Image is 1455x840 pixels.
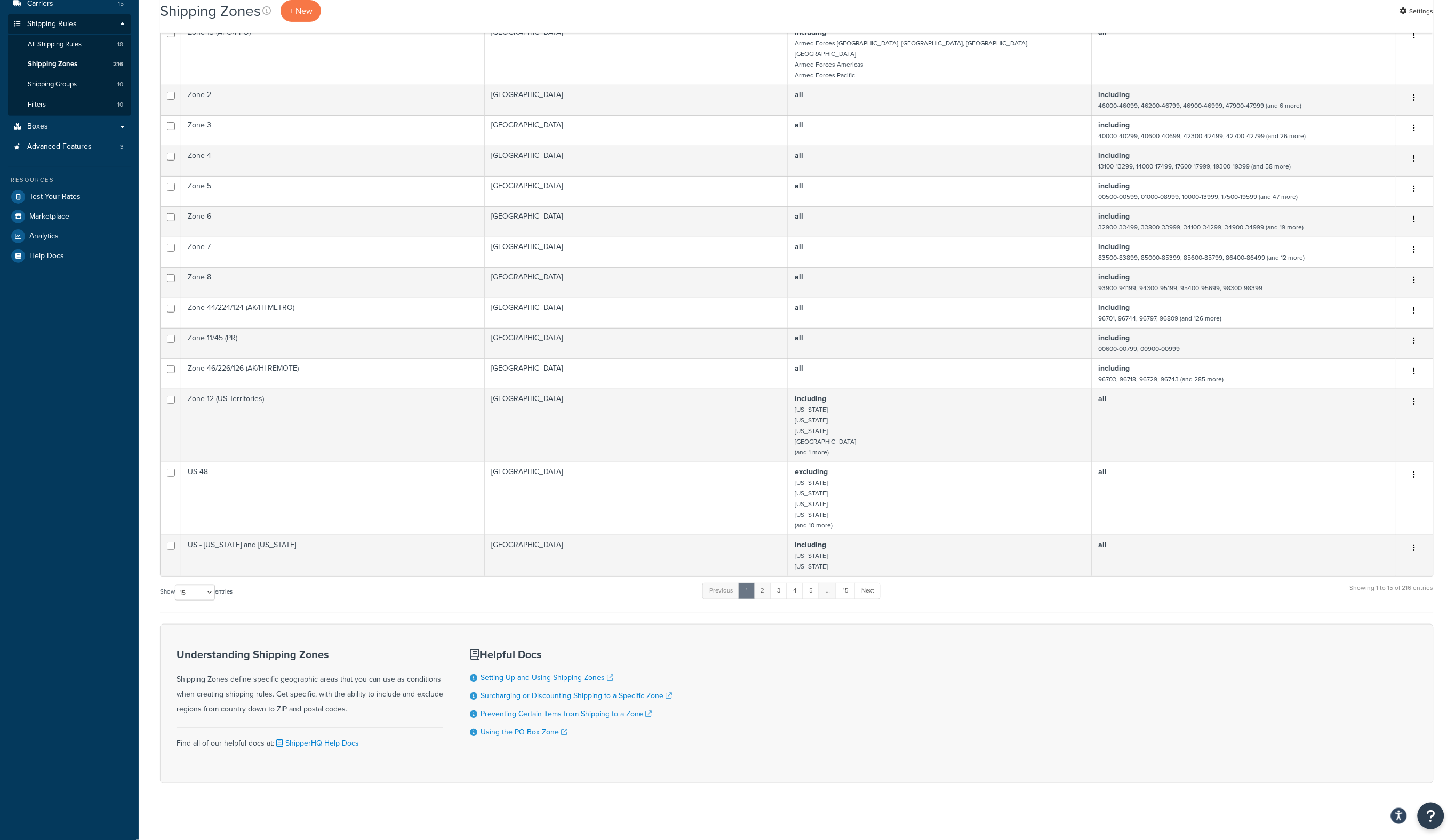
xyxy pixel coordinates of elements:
[795,415,828,425] small: [US_STATE]
[8,14,131,34] a: Shipping Rules
[29,232,59,241] span: Analytics
[795,393,826,404] b: including
[739,583,755,599] a: 1
[177,649,443,660] h3: Understanding Shipping Zones
[795,521,833,530] small: (and 10 more)
[795,510,828,519] small: [US_STATE]
[485,176,788,206] td: [GEOGRAPHIC_DATA]
[8,187,131,206] a: Test Your Rates
[1099,374,1224,384] small: 96703, 96718, 96729, 96743 (and 285 more)
[1099,363,1130,374] b: including
[27,142,92,151] span: Advanced Features
[485,389,788,462] td: [GEOGRAPHIC_DATA]
[485,206,788,237] td: [GEOGRAPHIC_DATA]
[29,252,64,261] span: Help Docs
[795,405,828,414] small: [US_STATE]
[8,35,131,54] a: All Shipping Rules 18
[1099,393,1107,404] b: all
[8,75,131,94] a: Shipping Groups 10
[181,22,485,85] td: Zone 13 (APO/FPO)
[27,20,77,29] span: Shipping Rules
[181,535,485,576] td: US - [US_STATE] and [US_STATE]
[1099,180,1130,191] b: including
[481,708,652,719] a: Preventing Certain Items from Shipping to a Zone
[1418,803,1444,829] button: Open Resource Center
[485,115,788,146] td: [GEOGRAPHIC_DATA]
[795,89,803,100] b: all
[795,551,828,561] small: [US_STATE]
[481,672,613,683] a: Setting Up and Using Shipping Zones
[795,271,803,283] b: all
[181,206,485,237] td: Zone 6
[481,726,567,738] a: Using the PO Box Zone
[485,146,788,176] td: [GEOGRAPHIC_DATA]
[795,447,829,457] small: (and 1 more)
[754,583,771,599] a: 2
[175,585,215,601] select: Showentries
[117,80,123,89] span: 10
[28,40,82,49] span: All Shipping Rules
[1400,4,1434,19] a: Settings
[795,241,803,252] b: all
[181,389,485,462] td: Zone 12 (US Territories)
[8,175,131,185] div: Resources
[802,583,820,599] a: 5
[795,539,826,550] b: including
[181,237,485,267] td: Zone 7
[181,358,485,389] td: Zone 46/226/126 (AK/HI REMOTE)
[160,585,233,601] label: Show entries
[795,70,855,80] small: Armed Forces Pacific
[8,54,131,74] li: Shipping Zones
[485,298,788,328] td: [GEOGRAPHIC_DATA]
[8,95,131,115] li: Filters
[289,5,313,17] span: + New
[485,328,788,358] td: [GEOGRAPHIC_DATA]
[795,38,1029,59] small: Armed Forces [GEOGRAPHIC_DATA], [GEOGRAPHIC_DATA], [GEOGRAPHIC_DATA], [GEOGRAPHIC_DATA]
[795,302,803,313] b: all
[485,267,788,298] td: [GEOGRAPHIC_DATA]
[836,583,856,599] a: 15
[177,727,443,751] div: Find all of our helpful docs at:
[177,649,443,717] div: Shipping Zones define specific geographic areas that you can use as conditions when creating ship...
[8,14,131,116] li: Shipping Rules
[1099,101,1302,110] small: 46000-46099, 46200-46799, 46900-46999, 47900-47999 (and 6 more)
[1099,271,1130,283] b: including
[181,328,485,358] td: Zone 11/45 (PR)
[120,142,124,151] span: 3
[1099,466,1107,477] b: all
[1099,192,1298,202] small: 00500-00599, 01000-08999, 10000-13999, 17500-19599 (and 47 more)
[485,85,788,115] td: [GEOGRAPHIC_DATA]
[117,100,123,109] span: 10
[1099,332,1130,343] b: including
[485,22,788,85] td: [GEOGRAPHIC_DATA]
[1099,162,1291,171] small: 13100-13299, 14000-17499, 17600-17999, 19300-19399 (and 58 more)
[113,60,123,69] span: 216
[795,478,828,487] small: [US_STATE]
[27,122,48,131] span: Boxes
[8,137,131,157] li: Advanced Features
[8,246,131,266] a: Help Docs
[795,489,828,498] small: [US_STATE]
[28,100,46,109] span: Filters
[1099,131,1306,141] small: 40000-40299, 40600-40699, 42300-42499, 42700-42799 (and 26 more)
[795,426,828,436] small: [US_STATE]
[181,115,485,146] td: Zone 3
[1099,539,1107,550] b: all
[8,35,131,54] li: All Shipping Rules
[1099,314,1222,323] small: 96701, 96744, 96797, 96809 (and 126 more)
[795,363,803,374] b: all
[8,117,131,137] a: Boxes
[795,437,856,446] small: [GEOGRAPHIC_DATA]
[485,358,788,389] td: [GEOGRAPHIC_DATA]
[795,60,864,69] small: Armed Forces Americas
[795,499,828,509] small: [US_STATE]
[28,60,77,69] span: Shipping Zones
[8,95,131,115] a: Filters 10
[1099,344,1180,354] small: 00600-00799, 00900-00999
[470,649,672,660] h3: Helpful Docs
[8,207,131,226] a: Marketplace
[8,227,131,246] a: Analytics
[795,332,803,343] b: all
